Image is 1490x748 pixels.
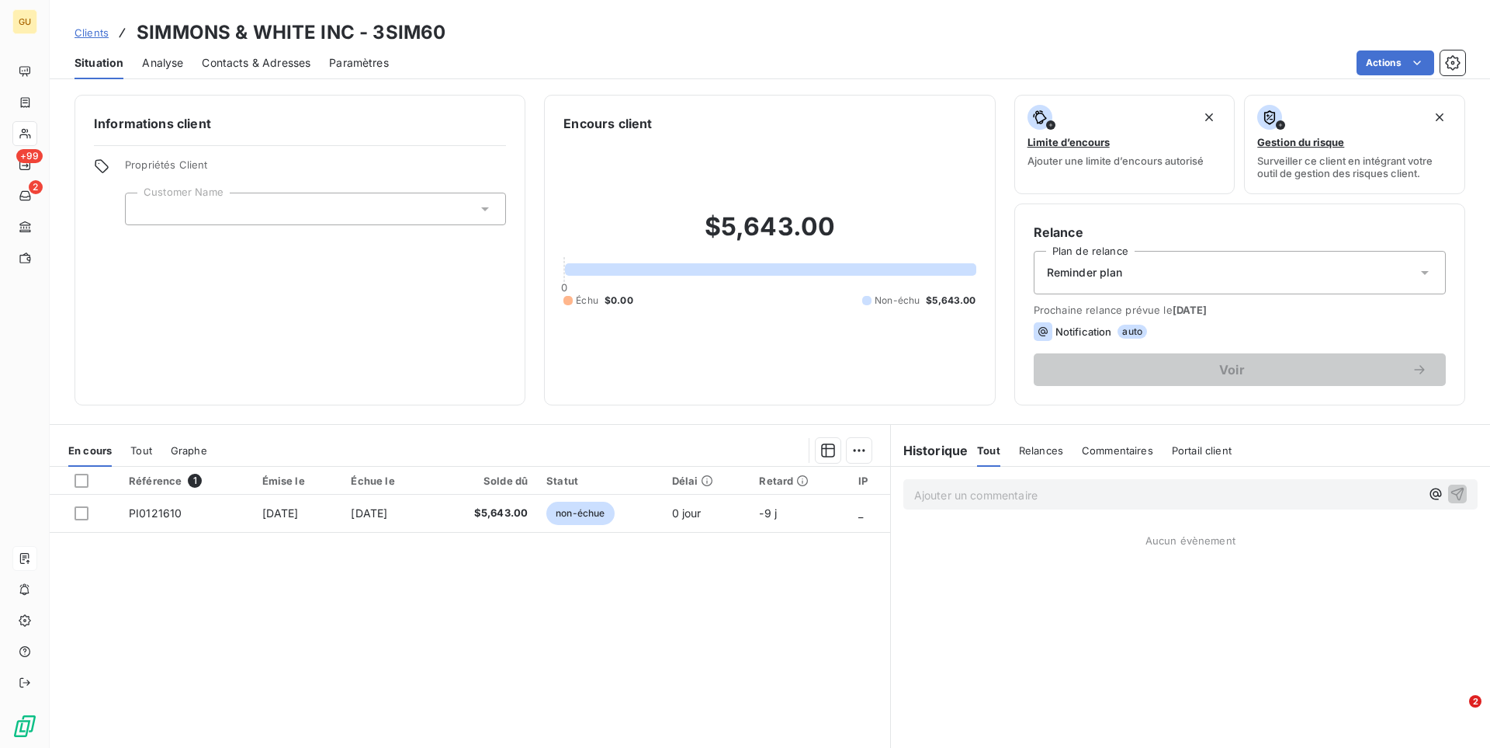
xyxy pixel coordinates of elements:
[351,506,387,520] span: [DATE]
[442,475,528,487] div: Solde dû
[138,202,151,216] input: Ajouter une valeur
[1172,444,1232,457] span: Portail client
[1082,444,1153,457] span: Commentaires
[442,506,528,521] span: $5,643.00
[1052,364,1412,376] span: Voir
[137,19,445,47] h3: SIMMONS & WHITE INC - 3SIM60
[129,474,244,488] div: Référence
[262,475,333,487] div: Émise le
[1027,136,1110,148] span: Limite d’encours
[672,506,702,520] span: 0 jour
[202,55,310,71] span: Contacts & Adresses
[891,441,968,460] h6: Historique
[1173,304,1208,316] span: [DATE]
[926,294,975,308] span: $5,643.00
[563,211,975,258] h2: $5,643.00
[94,114,506,133] h6: Informations client
[74,25,109,40] a: Clients
[875,294,920,308] span: Non-échu
[1117,325,1147,339] span: auto
[546,475,653,487] div: Statut
[576,294,598,308] span: Échu
[262,506,299,520] span: [DATE]
[188,474,202,488] span: 1
[1357,50,1434,75] button: Actions
[129,506,182,520] span: PI0121610
[759,506,777,520] span: -9 j
[1257,155,1452,179] span: Surveiller ce client en intégrant votre outil de gestion des risques client.
[130,444,152,457] span: Tout
[672,475,741,487] div: Délai
[1047,265,1123,280] span: Reminder plan
[1469,695,1481,708] span: 2
[1034,304,1446,316] span: Prochaine relance prévue le
[605,294,633,308] span: $0.00
[1019,444,1063,457] span: Relances
[68,444,112,457] span: En cours
[1034,223,1446,242] h6: Relance
[329,55,389,71] span: Paramètres
[977,444,1000,457] span: Tout
[1145,534,1235,547] span: Aucun évènement
[563,114,652,133] h6: Encours client
[1244,95,1465,194] button: Gestion du risqueSurveiller ce client en intégrant votre outil de gestion des risques client.
[561,281,567,294] span: 0
[16,149,43,163] span: +99
[142,55,183,71] span: Analyse
[125,158,506,180] span: Propriétés Client
[858,506,863,520] span: _
[74,55,123,71] span: Situation
[858,475,881,487] div: IP
[351,475,422,487] div: Échue le
[29,180,43,194] span: 2
[1034,353,1446,386] button: Voir
[1257,136,1344,148] span: Gestion du risque
[546,502,614,525] span: non-échue
[171,444,207,457] span: Graphe
[12,714,37,739] img: Logo LeanPay
[759,475,839,487] div: Retard
[1437,695,1474,732] iframe: Intercom live chat
[1014,95,1235,194] button: Limite d’encoursAjouter une limite d’encours autorisé
[12,9,37,34] div: GU
[1055,325,1112,338] span: Notification
[1027,155,1204,167] span: Ajouter une limite d’encours autorisé
[74,26,109,39] span: Clients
